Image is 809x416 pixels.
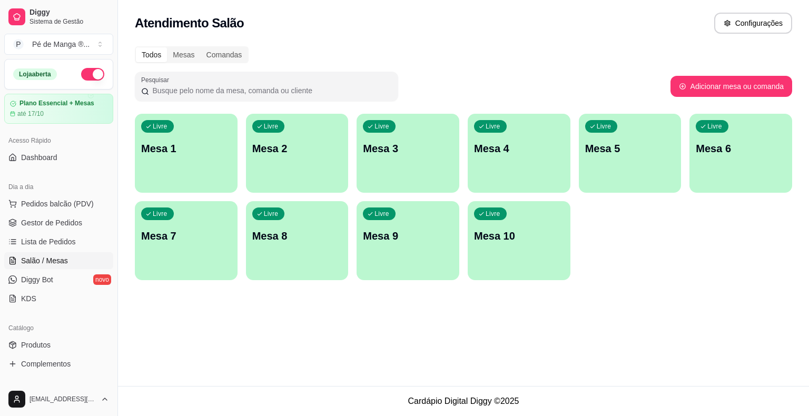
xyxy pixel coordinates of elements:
button: LivreMesa 3 [357,114,459,193]
div: Loja aberta [13,68,57,80]
p: Mesa 1 [141,141,231,156]
a: Plano Essencial + Mesasaté 17/10 [4,94,113,124]
footer: Cardápio Digital Diggy © 2025 [118,386,809,416]
a: Gestor de Pedidos [4,214,113,231]
div: Mesas [167,47,200,62]
a: Complementos [4,355,113,372]
p: Mesa 3 [363,141,453,156]
p: Livre [264,210,279,218]
a: DiggySistema de Gestão [4,4,113,29]
article: Plano Essencial + Mesas [19,100,94,107]
p: Mesa 6 [696,141,786,156]
button: LivreMesa 2 [246,114,349,193]
p: Mesa 2 [252,141,342,156]
button: LivreMesa 5 [579,114,682,193]
p: Livre [374,210,389,218]
button: Select a team [4,34,113,55]
p: Mesa 7 [141,229,231,243]
p: Mesa 8 [252,229,342,243]
div: Acesso Rápido [4,132,113,149]
p: Livre [374,122,389,131]
label: Pesquisar [141,75,173,84]
button: LivreMesa 9 [357,201,459,280]
span: Produtos [21,340,51,350]
span: Salão / Mesas [21,255,68,266]
a: Salão / Mesas [4,252,113,269]
button: LivreMesa 1 [135,114,238,193]
span: Lista de Pedidos [21,236,76,247]
p: Livre [153,122,167,131]
button: Adicionar mesa ou comanda [670,76,792,97]
span: KDS [21,293,36,304]
span: Pedidos balcão (PDV) [21,199,94,209]
p: Mesa 5 [585,141,675,156]
h2: Atendimento Salão [135,15,244,32]
span: Diggy [29,8,109,17]
a: KDS [4,290,113,307]
input: Pesquisar [149,85,392,96]
span: Complementos [21,359,71,369]
div: Catálogo [4,320,113,336]
span: [EMAIL_ADDRESS][DOMAIN_NAME] [29,395,96,403]
div: Dia a dia [4,179,113,195]
p: Mesa 4 [474,141,564,156]
p: Mesa 10 [474,229,564,243]
button: Alterar Status [81,68,104,81]
button: LivreMesa 6 [689,114,792,193]
p: Livre [264,122,279,131]
button: Configurações [714,13,792,34]
a: Dashboard [4,149,113,166]
a: Produtos [4,336,113,353]
span: P [13,39,24,49]
span: Dashboard [21,152,57,163]
button: [EMAIL_ADDRESS][DOMAIN_NAME] [4,387,113,412]
div: Todos [136,47,167,62]
a: Lista de Pedidos [4,233,113,250]
p: Livre [486,210,500,218]
a: Diggy Botnovo [4,271,113,288]
article: até 17/10 [17,110,44,118]
p: Livre [597,122,611,131]
p: Livre [486,122,500,131]
button: LivreMesa 7 [135,201,238,280]
button: Pedidos balcão (PDV) [4,195,113,212]
button: LivreMesa 4 [468,114,570,193]
span: Sistema de Gestão [29,17,109,26]
p: Livre [707,122,722,131]
button: LivreMesa 8 [246,201,349,280]
div: Pé de Manga ® ... [32,39,90,49]
span: Diggy Bot [21,274,53,285]
p: Livre [153,210,167,218]
span: Gestor de Pedidos [21,217,82,228]
p: Mesa 9 [363,229,453,243]
div: Comandas [201,47,248,62]
button: LivreMesa 10 [468,201,570,280]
